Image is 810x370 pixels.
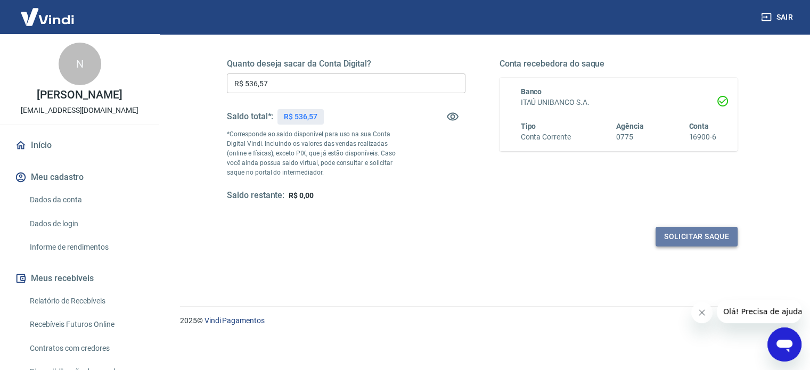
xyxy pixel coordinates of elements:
p: *Corresponde ao saldo disponível para uso na sua Conta Digital Vindi. Incluindo os valores das ve... [227,129,406,177]
h5: Quanto deseja sacar da Conta Digital? [227,59,465,69]
span: Olá! Precisa de ajuda? [6,7,89,16]
span: Agência [616,122,644,130]
iframe: Botão para abrir a janela de mensagens [767,327,801,361]
h6: Conta Corrente [521,131,571,143]
a: Vindi Pagamentos [204,316,265,325]
button: Solicitar saque [656,227,738,246]
h5: Saldo restante: [227,190,284,201]
p: [PERSON_NAME] [37,89,122,101]
span: R$ 0,00 [289,191,314,200]
h5: Saldo total*: [227,111,273,122]
a: Relatório de Recebíveis [26,290,146,312]
h5: Conta recebedora do saque [500,59,738,69]
a: Contratos com credores [26,338,146,359]
a: Informe de rendimentos [26,236,146,258]
img: Vindi [13,1,82,33]
p: 2025 © [180,315,784,326]
div: N [59,43,101,85]
button: Sair [759,7,797,27]
a: Dados de login [26,213,146,235]
iframe: Fechar mensagem [691,302,713,323]
h6: 16900-6 [689,131,716,143]
h6: ITAÚ UNIBANCO S.A. [521,97,717,108]
button: Meus recebíveis [13,267,146,290]
button: Meu cadastro [13,166,146,189]
a: Recebíveis Futuros Online [26,314,146,335]
span: Banco [521,87,542,96]
iframe: Mensagem da empresa [717,300,801,323]
p: R$ 536,57 [284,111,317,122]
a: Início [13,134,146,157]
span: Conta [689,122,709,130]
p: [EMAIL_ADDRESS][DOMAIN_NAME] [21,105,138,116]
a: Dados da conta [26,189,146,211]
span: Tipo [521,122,536,130]
h6: 0775 [616,131,644,143]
